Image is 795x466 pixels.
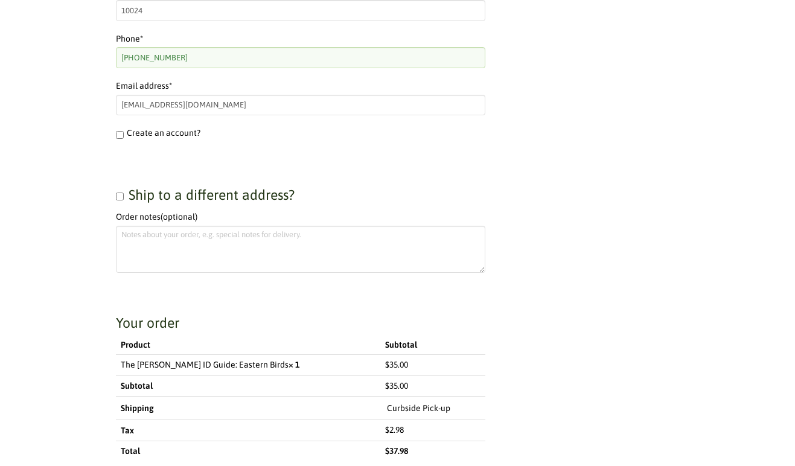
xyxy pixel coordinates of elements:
[289,360,299,369] strong: × 1
[127,128,200,138] span: Create an account?
[385,446,408,456] bdi: 37.98
[385,381,389,391] span: $
[116,397,380,420] th: Shipping
[116,335,380,355] th: Product
[387,401,450,416] label: Curbside Pick-up
[116,79,486,94] label: Email address
[385,381,408,391] bdi: 35.00
[116,420,380,441] th: Tax
[385,360,408,369] bdi: 35.00
[116,355,380,376] td: The [PERSON_NAME] ID Guide: Eastern Birds
[116,210,486,225] label: Order notes
[116,375,380,397] th: Subtotal
[116,131,124,139] input: Create an account?
[116,32,486,46] label: Phone
[116,193,124,200] input: Ship to a different address?
[385,425,389,435] span: $
[116,314,486,333] h3: Your order
[385,425,404,435] span: 2.98
[161,212,197,222] span: (optional)
[129,187,295,203] span: Ship to a different address?
[380,335,485,355] th: Subtotal
[385,446,389,456] span: $
[116,441,380,461] th: Total
[385,360,389,369] span: $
